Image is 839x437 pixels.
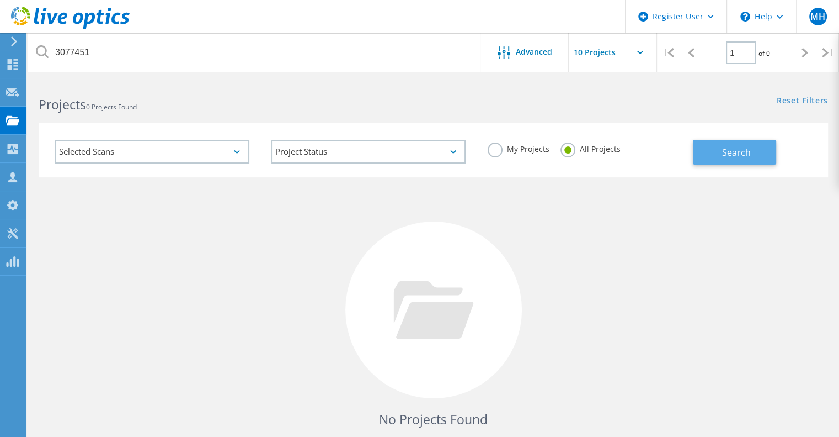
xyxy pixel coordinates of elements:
[810,12,825,21] span: MH
[777,97,828,106] a: Reset Filters
[271,140,466,164] div: Project Status
[28,33,481,72] input: Search projects by name, owner, ID, company, etc
[488,143,549,153] label: My Projects
[816,33,839,72] div: |
[758,49,770,58] span: of 0
[86,102,137,112] span: 0 Projects Found
[11,23,130,31] a: Live Optics Dashboard
[516,48,552,56] span: Advanced
[740,12,750,22] svg: \n
[657,33,680,72] div: |
[722,146,751,159] span: Search
[693,140,776,165] button: Search
[39,96,86,113] b: Projects
[50,410,817,429] h4: No Projects Found
[560,143,621,153] label: All Projects
[55,140,249,164] div: Selected Scans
